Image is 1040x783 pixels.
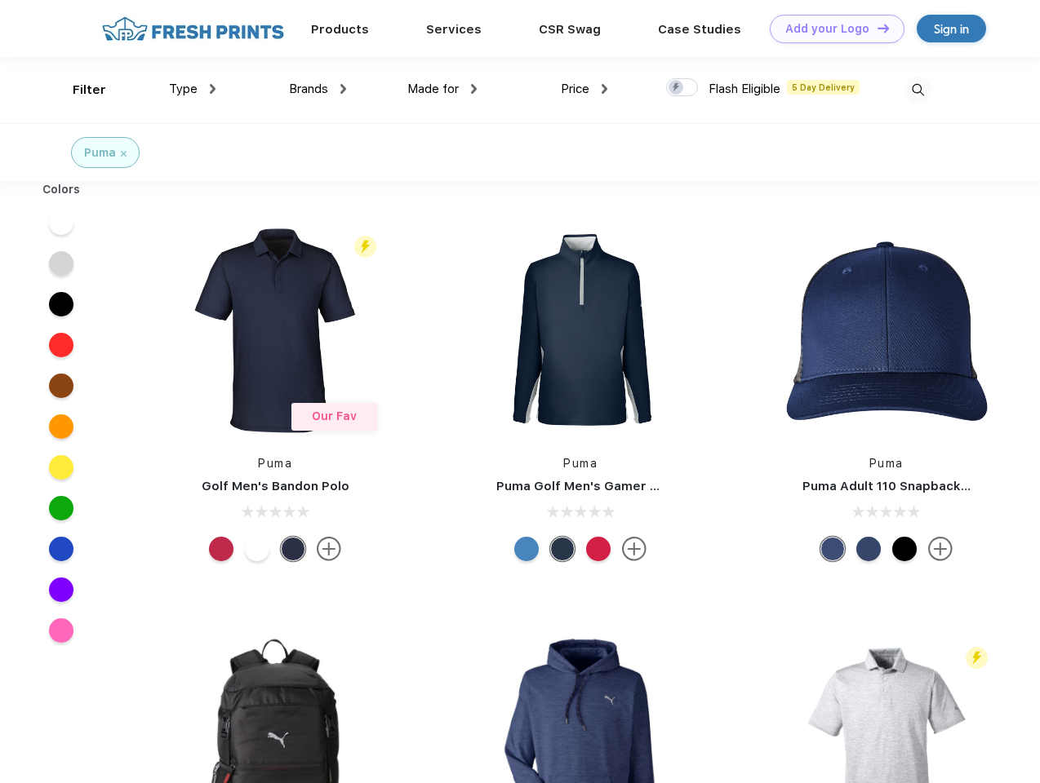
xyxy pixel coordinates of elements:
[97,15,289,43] img: fo%20logo%202.webp
[785,22,869,36] div: Add your Logo
[539,22,601,37] a: CSR Swag
[169,82,198,96] span: Type
[167,222,384,439] img: func=resize&h=266
[934,20,969,38] div: Sign in
[561,82,589,96] span: Price
[878,24,889,33] img: DT
[586,537,611,561] div: Ski Patrol
[471,84,477,94] img: dropdown.png
[514,537,539,561] div: Bright Cobalt
[966,647,988,669] img: flash_active_toggle.svg
[340,84,346,94] img: dropdown.png
[312,409,357,422] span: Our Fav
[245,537,269,561] div: Bright White
[709,82,780,96] span: Flash Eligible
[311,22,369,37] a: Products
[892,537,917,561] div: Pma Blk Pma Blk
[563,457,598,470] a: Puma
[820,537,845,561] div: Peacoat Qut Shd
[869,457,904,470] a: Puma
[210,84,216,94] img: dropdown.png
[289,82,328,96] span: Brands
[202,479,349,493] a: Golf Men's Bandon Polo
[856,537,881,561] div: Peacoat with Qut Shd
[787,80,860,95] span: 5 Day Delivery
[550,537,575,561] div: Navy Blazer
[84,144,116,161] div: Puma
[258,457,292,470] a: Puma
[928,537,953,561] img: more.svg
[917,15,986,42] a: Sign in
[354,236,376,258] img: flash_active_toggle.svg
[281,537,305,561] div: Navy Blazer
[30,181,93,198] div: Colors
[73,81,106,100] div: Filter
[209,537,233,561] div: Ski Patrol
[472,222,689,439] img: func=resize&h=266
[426,22,482,37] a: Services
[317,537,341,561] img: more.svg
[121,151,127,157] img: filter_cancel.svg
[904,77,931,104] img: desktop_search.svg
[496,479,754,493] a: Puma Golf Men's Gamer Golf Quarter-Zip
[602,84,607,94] img: dropdown.png
[778,222,995,439] img: func=resize&h=266
[622,537,647,561] img: more.svg
[407,82,459,96] span: Made for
